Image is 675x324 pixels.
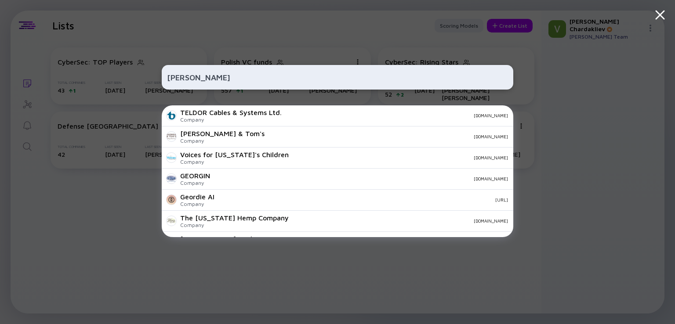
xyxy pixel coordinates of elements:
[180,151,289,158] div: Voices for [US_STATE]'s Children
[296,155,508,160] div: [DOMAIN_NAME]
[296,218,508,223] div: [DOMAIN_NAME]
[180,158,289,165] div: Company
[180,172,210,180] div: GEORGIN
[180,108,282,116] div: TELDOR Cables & Systems Ltd.
[180,137,265,144] div: Company
[180,222,289,228] div: Company
[180,193,214,201] div: Geordie AI
[289,113,508,118] div: [DOMAIN_NAME]
[272,134,508,139] div: [DOMAIN_NAME]
[217,176,508,181] div: [DOMAIN_NAME]
[180,214,289,222] div: The [US_STATE] Hemp Company
[180,235,270,243] div: [PERSON_NAME] Medicines
[221,197,508,202] div: [URL]
[180,116,282,123] div: Company
[180,201,214,207] div: Company
[167,69,508,85] input: Search Company or Investor...
[180,130,265,137] div: [PERSON_NAME] & Tom's
[180,180,210,186] div: Company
